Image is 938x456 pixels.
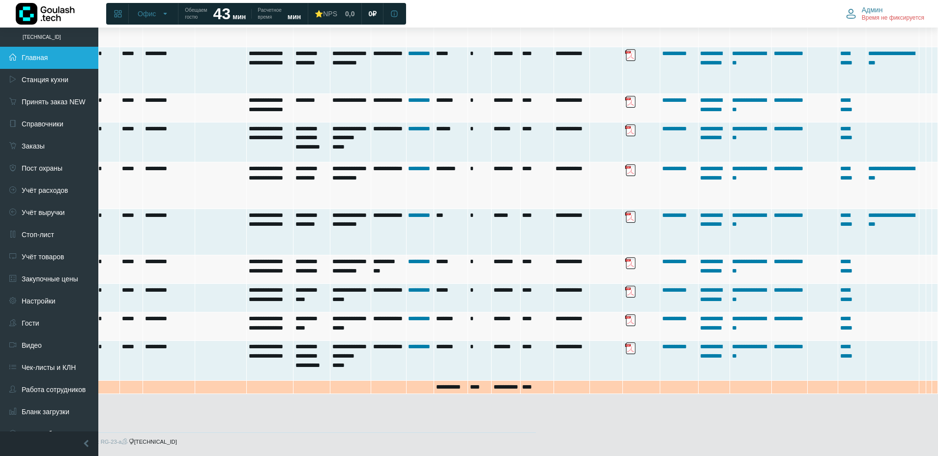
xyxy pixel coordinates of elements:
span: NPS [323,10,337,18]
span: ₽ [372,9,377,18]
div: ⭐ [315,9,337,18]
span: мин [233,13,246,21]
span: Офис [138,9,156,18]
button: Офис [132,6,175,22]
strong: 43 [213,5,231,23]
a: ⭐NPS 0,0 [309,5,360,23]
span: мин [288,13,301,21]
button: Админ Время не фиксируется [840,3,930,24]
a: Обещаем гостю 43 мин Расчетное время мин [179,5,307,23]
span: Время не фиксируется [862,14,924,22]
span: 0,0 [345,9,354,18]
a: 0 ₽ [362,5,382,23]
span: Обещаем гостю [185,7,207,21]
span: Расчетное время [258,7,281,21]
img: Логотип компании Goulash.tech [16,3,75,25]
span: 0 [368,9,372,18]
span: Админ [862,5,883,14]
span: k8s-prod-3-2-0 [122,438,127,444]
